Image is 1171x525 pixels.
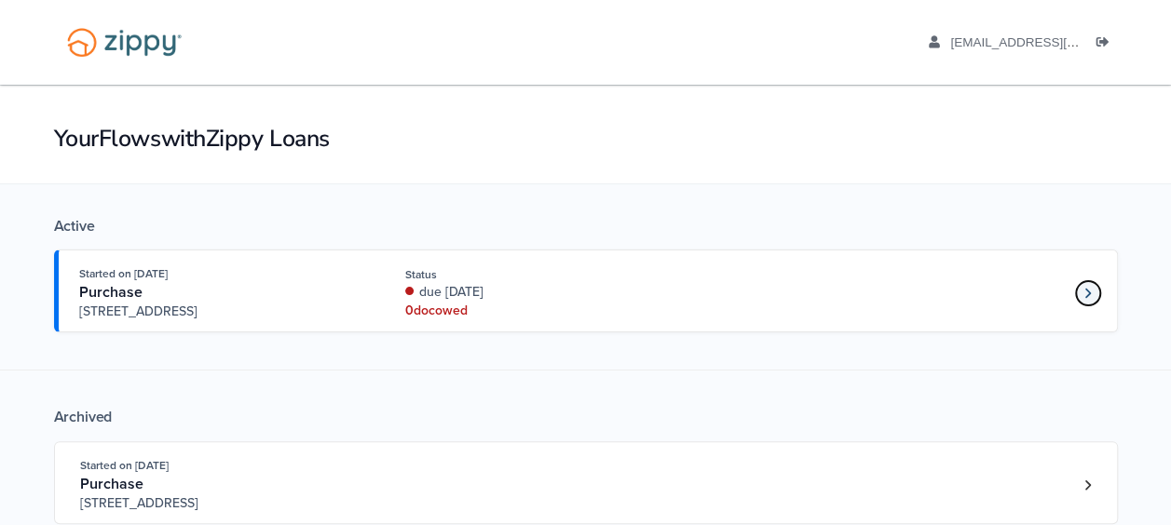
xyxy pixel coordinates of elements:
div: Status [405,266,654,283]
a: edit profile [929,35,1164,54]
div: Active [54,217,1118,236]
div: due [DATE] [405,283,654,302]
div: 0 doc owed [405,302,654,320]
div: Archived [54,408,1118,426]
span: Started on [DATE] [80,459,169,472]
span: [STREET_ADDRESS] [79,303,363,321]
span: chiltonjp26@gmail.com [950,35,1164,49]
a: Loan number 4178210 [1074,471,1102,499]
span: Purchase [80,475,143,493]
a: Open loan 4178210 [54,441,1118,524]
a: Open loan 4231650 [54,249,1118,332]
h1: Your Flows with Zippy Loans [54,123,1118,155]
a: Loan number 4231650 [1074,279,1102,307]
span: Started on [DATE] [79,267,168,280]
span: [STREET_ADDRESS] [80,494,364,513]
img: Logo [55,19,194,66]
a: Log out [1096,35,1117,54]
span: Purchase [79,283,143,302]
